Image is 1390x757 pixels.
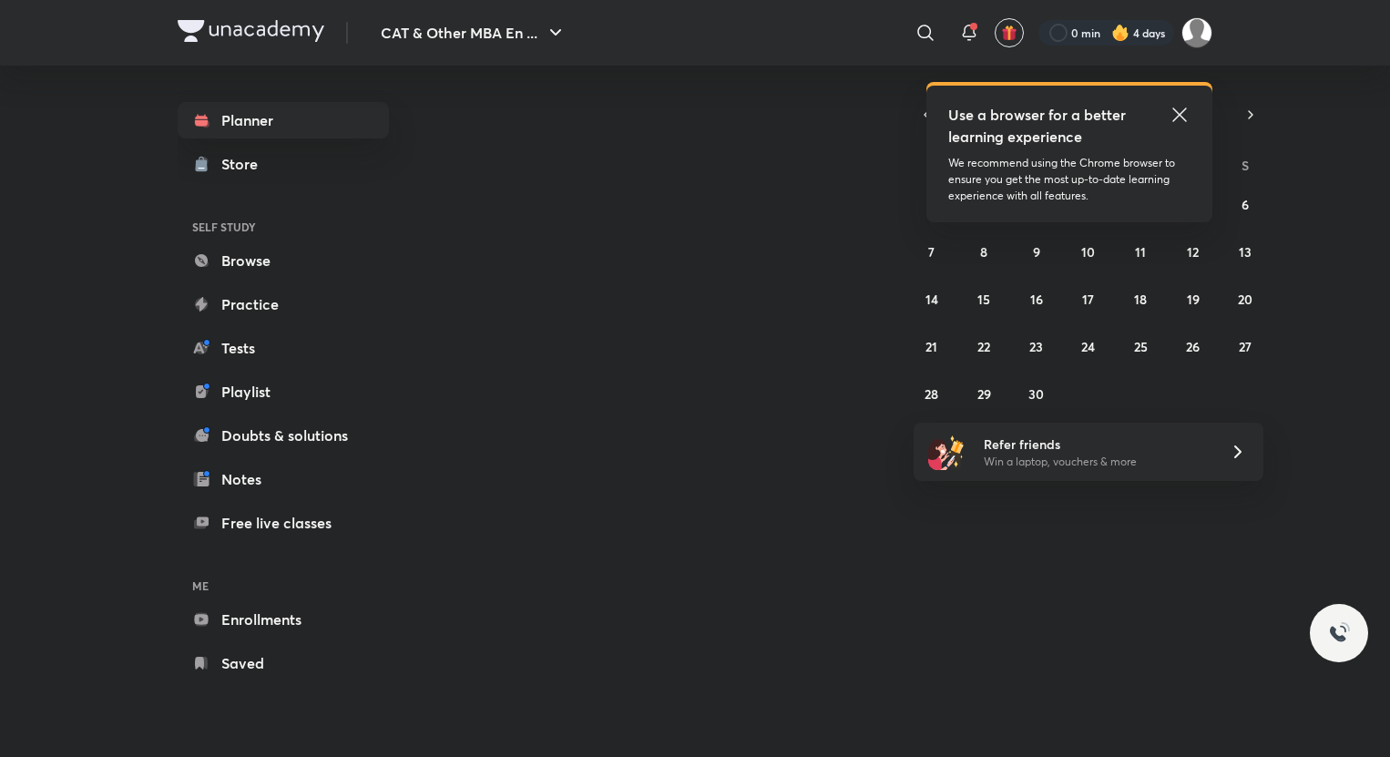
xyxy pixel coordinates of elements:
abbr: Saturday [1242,157,1249,174]
a: Notes [178,461,389,497]
button: September 26, 2025 [1179,332,1208,361]
a: Planner [178,102,389,138]
a: Practice [178,286,389,322]
button: September 25, 2025 [1126,332,1155,361]
abbr: September 26, 2025 [1186,338,1200,355]
a: Tests [178,330,389,366]
abbr: September 11, 2025 [1135,243,1146,261]
p: Win a laptop, vouchers & more [984,454,1208,470]
abbr: September 23, 2025 [1029,338,1043,355]
button: September 7, 2025 [917,237,946,266]
button: September 11, 2025 [1126,237,1155,266]
abbr: September 29, 2025 [977,385,991,403]
button: September 17, 2025 [1074,284,1103,313]
abbr: September 14, 2025 [925,291,938,308]
button: September 15, 2025 [969,284,998,313]
img: Nitin [1181,17,1212,48]
abbr: September 27, 2025 [1239,338,1252,355]
abbr: September 12, 2025 [1187,243,1199,261]
img: Company Logo [178,20,324,42]
a: Saved [178,645,389,681]
a: Doubts & solutions [178,417,389,454]
abbr: September 22, 2025 [977,338,990,355]
button: September 14, 2025 [917,284,946,313]
img: ttu [1328,622,1350,644]
abbr: September 20, 2025 [1238,291,1252,308]
button: September 18, 2025 [1126,284,1155,313]
a: Enrollments [178,601,389,638]
abbr: September 13, 2025 [1239,243,1252,261]
button: September 21, 2025 [917,332,946,361]
a: Browse [178,242,389,279]
button: CAT & Other MBA En ... [370,15,577,51]
p: We recommend using the Chrome browser to ensure you get the most up-to-date learning experience w... [948,155,1191,204]
h6: SELF STUDY [178,211,389,242]
button: September 22, 2025 [969,332,998,361]
abbr: September 7, 2025 [928,243,935,261]
abbr: September 30, 2025 [1028,385,1044,403]
button: September 6, 2025 [1231,189,1260,219]
abbr: September 25, 2025 [1134,338,1148,355]
abbr: September 28, 2025 [925,385,938,403]
a: Store [178,146,389,182]
img: streak [1111,24,1129,42]
button: September 16, 2025 [1022,284,1051,313]
abbr: September 17, 2025 [1082,291,1094,308]
button: September 30, 2025 [1022,379,1051,408]
abbr: September 16, 2025 [1030,291,1043,308]
abbr: September 21, 2025 [925,338,937,355]
button: September 9, 2025 [1022,237,1051,266]
a: Company Logo [178,20,324,46]
h5: Use a browser for a better learning experience [948,104,1129,148]
button: September 20, 2025 [1231,284,1260,313]
abbr: September 18, 2025 [1134,291,1147,308]
button: September 10, 2025 [1074,237,1103,266]
button: September 24, 2025 [1074,332,1103,361]
a: Playlist [178,373,389,410]
h6: Refer friends [984,435,1208,454]
abbr: September 10, 2025 [1081,243,1095,261]
h6: ME [178,570,389,601]
div: Store [221,153,269,175]
button: September 23, 2025 [1022,332,1051,361]
a: Free live classes [178,505,389,541]
button: September 12, 2025 [1179,237,1208,266]
abbr: September 9, 2025 [1033,243,1040,261]
img: avatar [1001,25,1017,41]
img: referral [928,434,965,470]
abbr: September 6, 2025 [1242,196,1249,213]
button: September 28, 2025 [917,379,946,408]
button: September 27, 2025 [1231,332,1260,361]
abbr: September 15, 2025 [977,291,990,308]
button: September 19, 2025 [1179,284,1208,313]
button: September 13, 2025 [1231,237,1260,266]
button: September 29, 2025 [969,379,998,408]
abbr: September 19, 2025 [1187,291,1200,308]
button: avatar [995,18,1024,47]
button: September 8, 2025 [969,237,998,266]
abbr: September 24, 2025 [1081,338,1095,355]
abbr: September 8, 2025 [980,243,987,261]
